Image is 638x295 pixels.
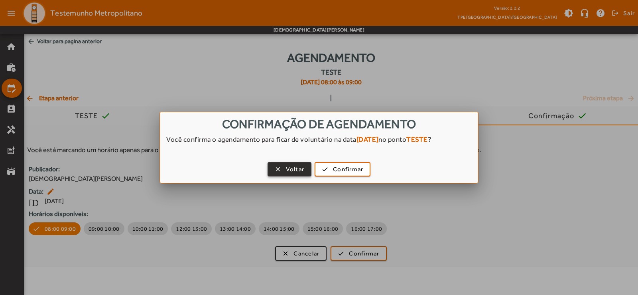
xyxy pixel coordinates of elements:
div: Você confirma o agendamento para ficar de voluntário na data no ponto ? [160,135,478,152]
span: Confirmação de agendamento [222,117,416,131]
button: Voltar [268,162,312,176]
strong: [DATE] [356,135,378,143]
strong: TESTE [406,135,428,143]
span: Voltar [286,165,305,174]
button: Confirmar [315,162,370,176]
span: Confirmar [333,165,363,174]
